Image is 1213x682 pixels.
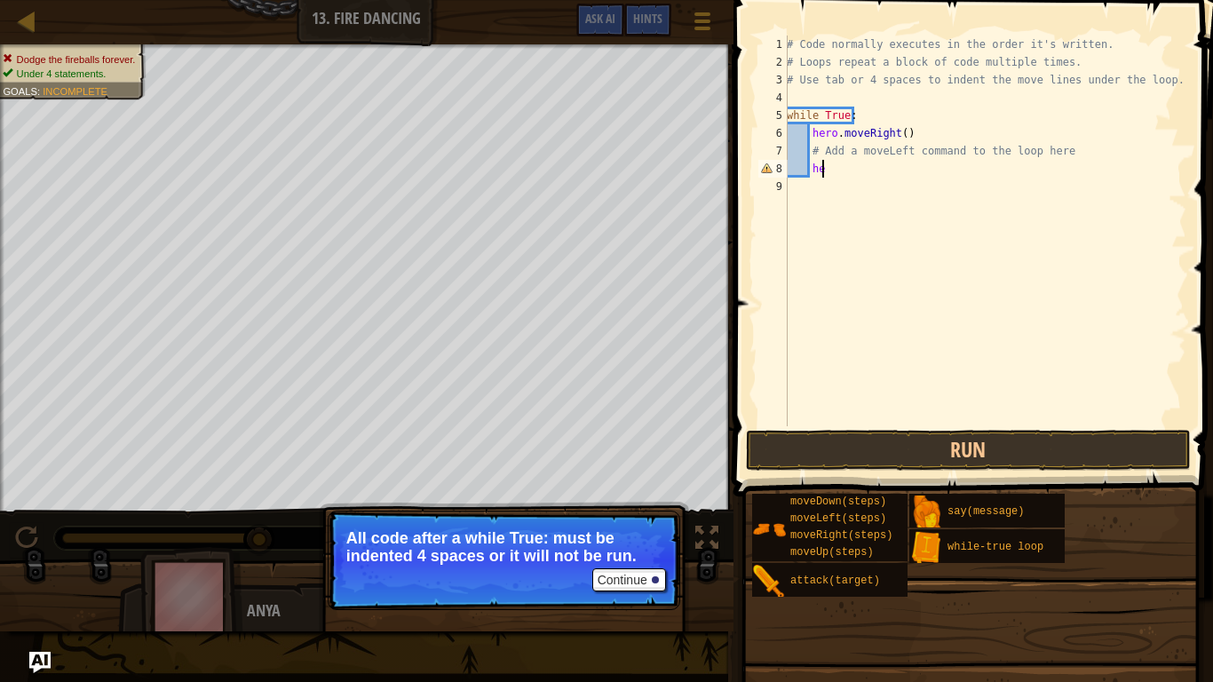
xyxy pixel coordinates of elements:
[680,4,725,45] button: Show game menu
[29,652,51,673] button: Ask AI
[758,89,788,107] div: 4
[758,53,788,71] div: 2
[17,67,107,79] span: Under 4 statements.
[790,496,886,508] span: moveDown(steps)
[752,565,786,599] img: portrait.png
[585,10,615,27] span: Ask AI
[633,10,662,27] span: Hints
[3,67,135,81] li: Under 4 statements.
[909,496,943,529] img: portrait.png
[576,4,624,36] button: Ask AI
[790,529,892,542] span: moveRight(steps)
[3,52,135,67] li: Dodge the fireballs forever.
[909,531,943,565] img: portrait.png
[746,430,1191,471] button: Run
[346,529,662,565] p: All code after a while True: must be indented 4 spaces or it will not be run.
[758,160,788,178] div: 8
[790,512,886,525] span: moveLeft(steps)
[758,36,788,53] div: 1
[758,124,788,142] div: 6
[758,178,788,195] div: 9
[43,85,107,97] span: Incomplete
[592,568,666,591] button: Continue
[3,85,37,97] span: Goals
[947,541,1043,553] span: while-true loop
[17,53,136,65] span: Dodge the fireballs forever.
[758,71,788,89] div: 3
[752,512,786,546] img: portrait.png
[947,505,1024,518] span: say(message)
[758,142,788,160] div: 7
[37,85,43,97] span: :
[790,546,874,559] span: moveUp(steps)
[758,107,788,124] div: 5
[790,575,880,587] span: attack(target)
